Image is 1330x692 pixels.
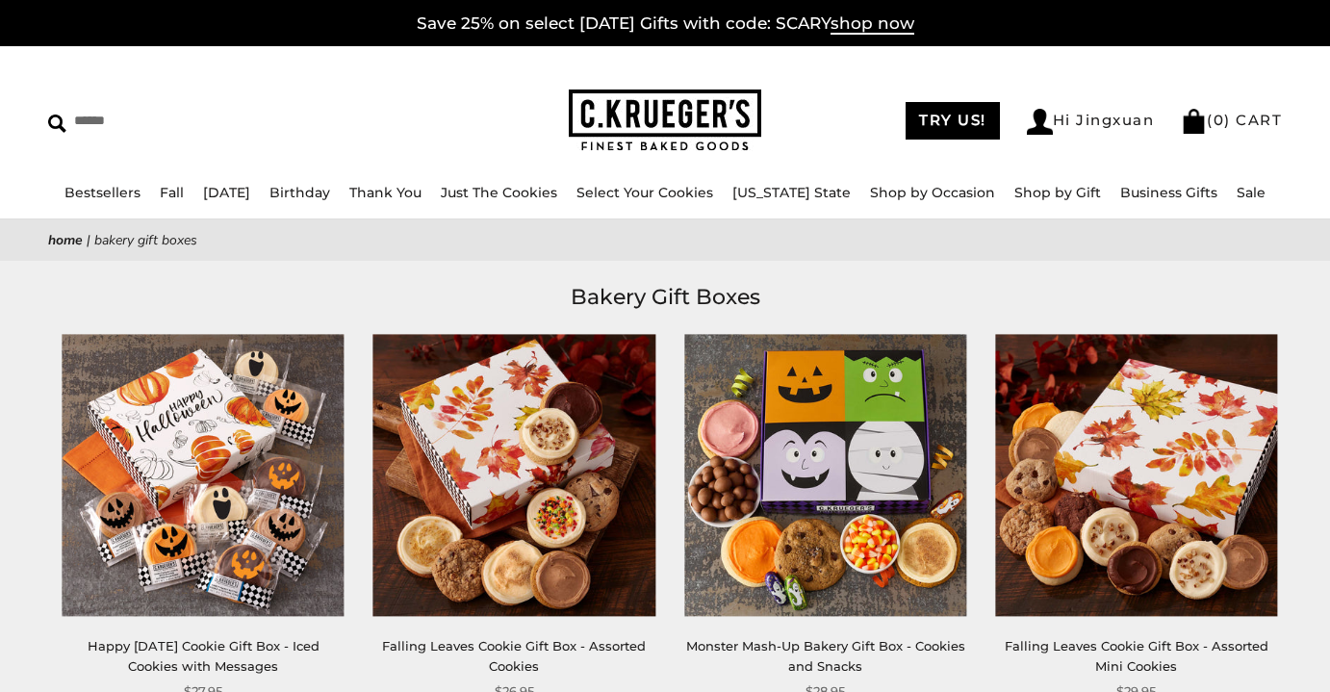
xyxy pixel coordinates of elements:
img: Bag [1181,109,1207,134]
input: Search [48,106,336,136]
span: | [87,231,90,249]
span: shop now [831,13,914,35]
a: Select Your Cookies [576,184,713,201]
h1: Bakery Gift Boxes [77,280,1253,315]
a: (0) CART [1181,111,1282,129]
a: [DATE] [203,184,250,201]
img: Monster Mash-Up Bakery Gift Box - Cookies and Snacks [684,334,966,616]
span: 0 [1214,111,1225,129]
img: Falling Leaves Cookie Gift Box - Assorted Cookies [373,334,655,616]
span: Bakery Gift Boxes [94,231,197,249]
a: Shop by Gift [1014,184,1101,201]
a: Save 25% on select [DATE] Gifts with code: SCARYshop now [417,13,914,35]
a: Monster Mash-Up Bakery Gift Box - Cookies and Snacks [686,638,965,674]
img: Falling Leaves Cookie Gift Box - Assorted Mini Cookies [995,334,1277,616]
a: Hi Jingxuan [1027,109,1155,135]
a: TRY US! [906,102,1000,140]
a: Fall [160,184,184,201]
img: Account [1027,109,1053,135]
a: Home [48,231,83,249]
nav: breadcrumbs [48,229,1282,251]
img: Search [48,115,66,133]
a: Shop by Occasion [870,184,995,201]
a: Thank You [349,184,422,201]
a: Happy [DATE] Cookie Gift Box - Iced Cookies with Messages [88,638,320,674]
img: Happy Halloween Cookie Gift Box - Iced Cookies with Messages [63,334,345,616]
a: Just The Cookies [441,184,557,201]
a: Business Gifts [1120,184,1217,201]
a: Falling Leaves Cookie Gift Box - Assorted Mini Cookies [1005,638,1268,674]
img: C.KRUEGER'S [569,90,761,152]
a: Birthday [269,184,330,201]
a: Bestsellers [64,184,141,201]
a: Sale [1237,184,1266,201]
a: Falling Leaves Cookie Gift Box - Assorted Cookies [382,638,646,674]
a: [US_STATE] State [732,184,851,201]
